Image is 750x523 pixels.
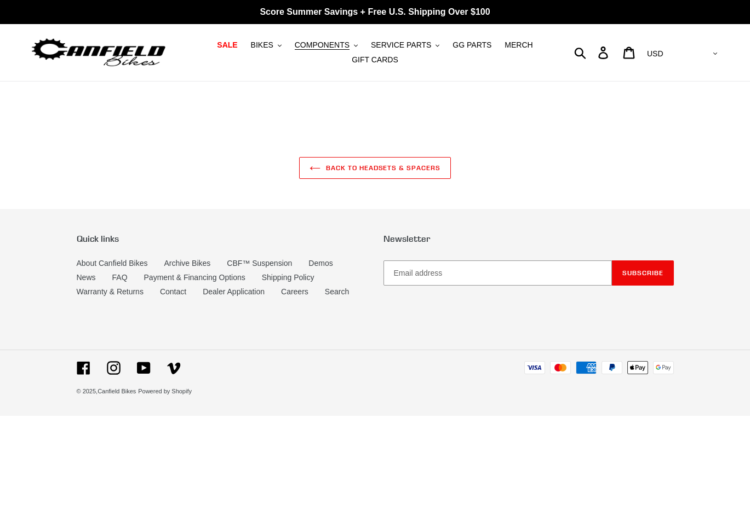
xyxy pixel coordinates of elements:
a: Archive Bikes [164,259,210,268]
span: GG PARTS [453,40,491,50]
p: Newsletter [383,234,674,244]
a: Warranty & Returns [77,287,144,296]
button: SERVICE PARTS [365,38,445,53]
span: MERCH [505,40,533,50]
a: Canfield Bikes [98,388,136,394]
a: GG PARTS [447,38,497,53]
a: CBF™ Suspension [227,259,292,268]
a: Powered by Shopify [138,388,192,394]
a: About Canfield Bikes [77,259,148,268]
a: Payment & Financing Options [144,273,245,282]
p: Quick links [77,234,367,244]
a: Dealer Application [203,287,265,296]
a: Careers [281,287,308,296]
a: News [77,273,96,282]
button: Subscribe [612,260,674,286]
button: BIKES [245,38,287,53]
span: COMPONENTS [295,40,350,50]
button: COMPONENTS [289,38,363,53]
span: BIKES [251,40,273,50]
a: FAQ [112,273,128,282]
a: Back to Headsets & Spacers [299,157,451,179]
a: Shipping Policy [262,273,314,282]
input: Email address [383,260,612,286]
span: Subscribe [622,269,663,277]
span: SALE [217,40,237,50]
a: GIFT CARDS [346,53,404,67]
img: Canfield Bikes [30,36,167,70]
span: GIFT CARDS [352,55,398,65]
a: Contact [160,287,186,296]
span: SERVICE PARTS [371,40,431,50]
small: © 2025, [77,388,136,394]
a: Search [325,287,349,296]
a: MERCH [499,38,538,53]
a: Demos [308,259,333,268]
a: SALE [211,38,243,53]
